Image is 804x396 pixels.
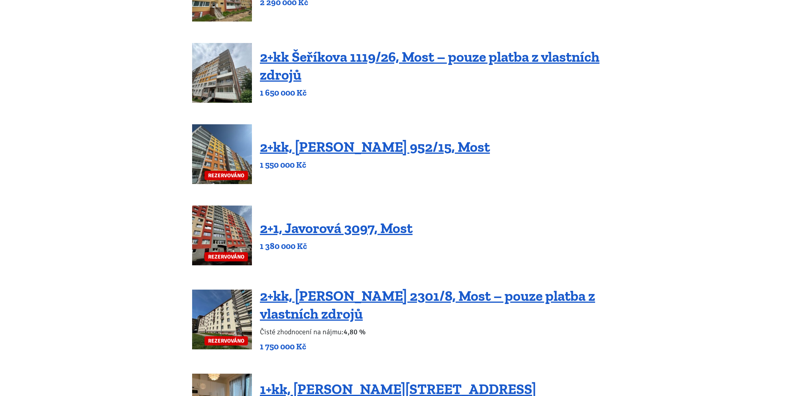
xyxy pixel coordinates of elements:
p: 1 380 000 Kč [260,241,413,252]
span: REZERVOVÁNO [204,336,248,345]
p: 1 750 000 Kč [260,341,612,352]
span: REZERVOVÁNO [204,171,248,180]
a: REZERVOVÁNO [192,206,252,265]
p: 1 550 000 Kč [260,159,490,171]
a: REZERVOVÁNO [192,124,252,184]
p: Čisté zhodnocení na nájmu: [260,326,612,337]
a: 2+kk Šeříkova 1119/26, Most – pouze platba z vlastních zdrojů [260,48,600,83]
a: REZERVOVÁNO [192,290,252,349]
a: 2+kk, [PERSON_NAME] 2301/8, Most – pouze platba z vlastních zdrojů [260,287,595,322]
a: 2+1, Javorová 3097, Most [260,220,413,237]
span: REZERVOVÁNO [204,252,248,261]
a: 2+kk, [PERSON_NAME] 952/15, Most [260,138,490,155]
b: 4,80 % [344,327,366,336]
p: 1 650 000 Kč [260,87,612,98]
